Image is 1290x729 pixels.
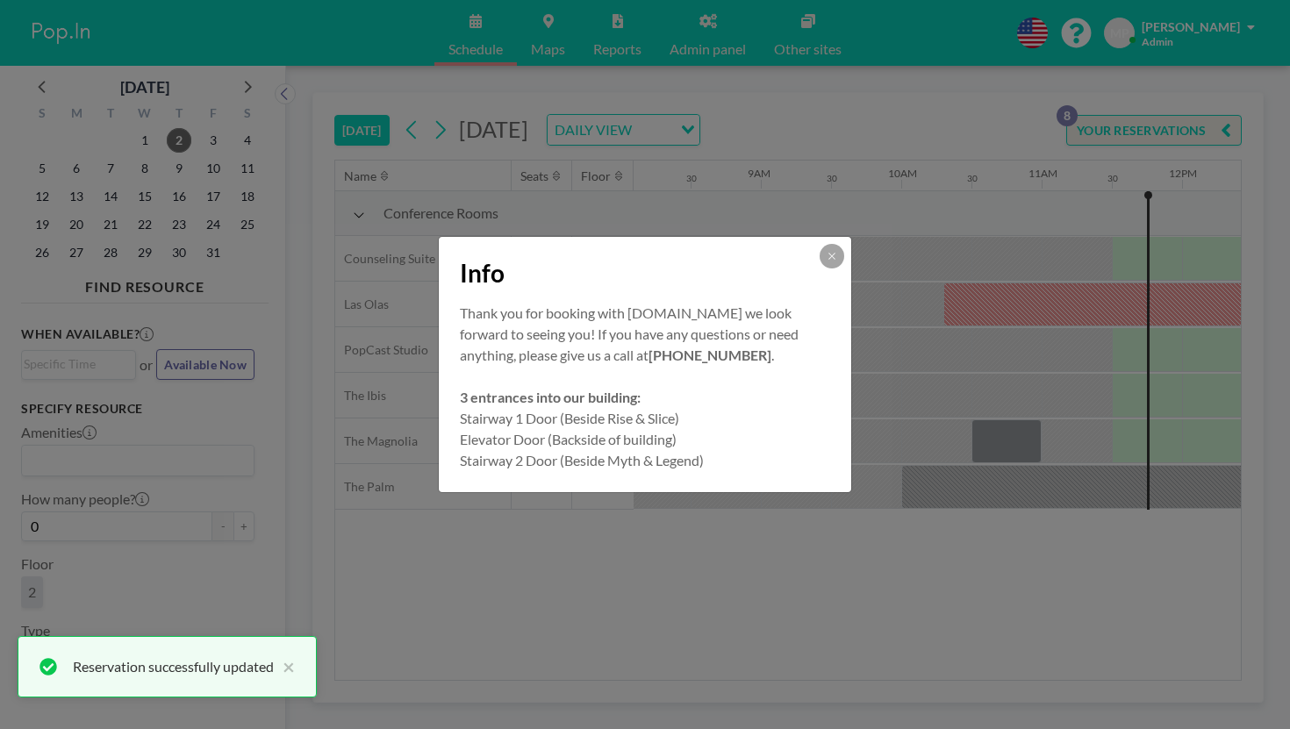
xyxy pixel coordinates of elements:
[460,450,830,471] p: Stairway 2 Door (Beside Myth & Legend)
[460,258,505,289] span: Info
[274,656,295,677] button: close
[460,389,641,405] strong: 3 entrances into our building:
[649,347,771,363] strong: [PHONE_NUMBER]
[73,656,274,677] div: Reservation successfully updated
[460,429,830,450] p: Elevator Door (Backside of building)
[460,408,830,429] p: Stairway 1 Door (Beside Rise & Slice)
[460,303,830,366] p: Thank you for booking with [DOMAIN_NAME] we look forward to seeing you! If you have any questions...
